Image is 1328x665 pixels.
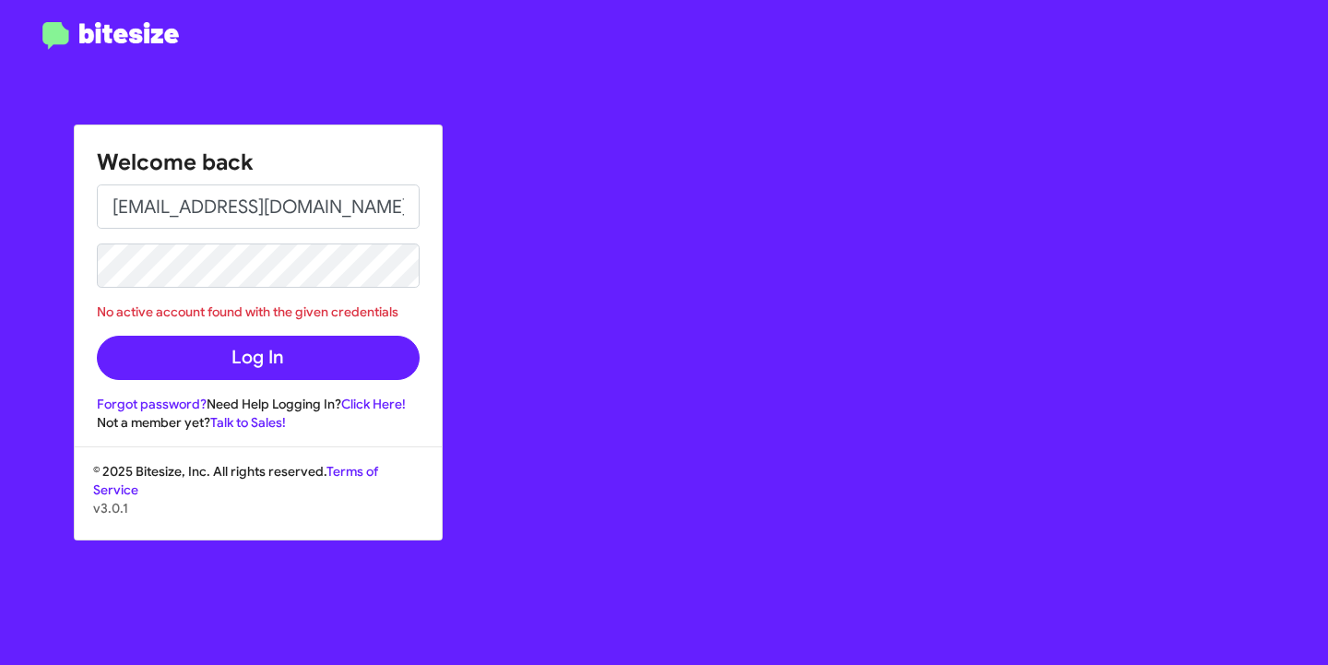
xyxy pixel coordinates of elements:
[97,413,420,432] div: Not a member yet?
[97,396,207,412] a: Forgot password?
[97,148,420,177] h1: Welcome back
[93,499,423,517] p: v3.0.1
[341,396,406,412] a: Click Here!
[210,414,286,431] a: Talk to Sales!
[75,462,442,540] div: © 2025 Bitesize, Inc. All rights reserved.
[97,184,420,229] input: Email address
[97,336,420,380] button: Log In
[97,303,420,321] div: No active account found with the given credentials
[97,395,420,413] div: Need Help Logging In?
[93,463,378,498] a: Terms of Service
